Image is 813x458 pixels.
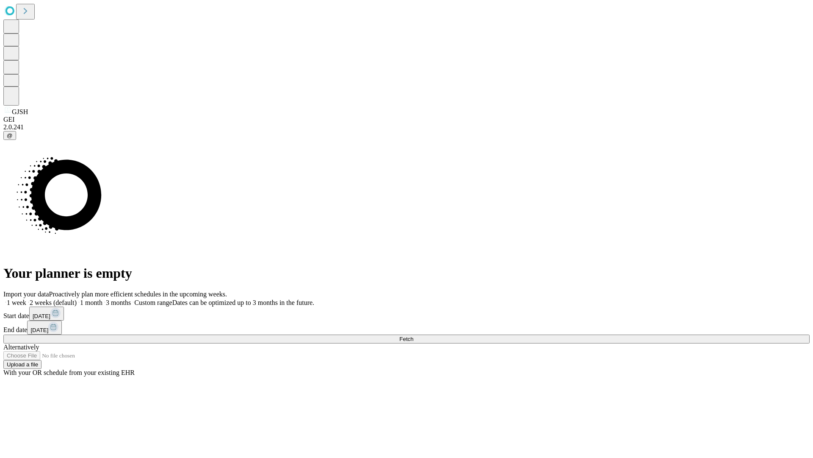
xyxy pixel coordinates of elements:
div: GEI [3,116,810,123]
span: Fetch [399,336,413,342]
span: Proactively plan more efficient schedules in the upcoming weeks. [49,290,227,298]
button: [DATE] [27,321,62,335]
span: 1 week [7,299,26,306]
span: GJSH [12,108,28,115]
span: 2 weeks (default) [30,299,77,306]
button: @ [3,131,16,140]
div: End date [3,321,810,335]
div: 2.0.241 [3,123,810,131]
button: [DATE] [29,307,64,321]
span: Dates can be optimized up to 3 months in the future. [172,299,314,306]
div: Start date [3,307,810,321]
span: [DATE] [30,327,48,333]
span: Import your data [3,290,49,298]
span: @ [7,132,13,139]
span: Custom range [134,299,172,306]
span: 1 month [80,299,102,306]
button: Upload a file [3,360,41,369]
span: Alternatively [3,343,39,351]
span: 3 months [106,299,131,306]
span: [DATE] [33,313,50,319]
button: Fetch [3,335,810,343]
span: With your OR schedule from your existing EHR [3,369,135,376]
h1: Your planner is empty [3,265,810,281]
